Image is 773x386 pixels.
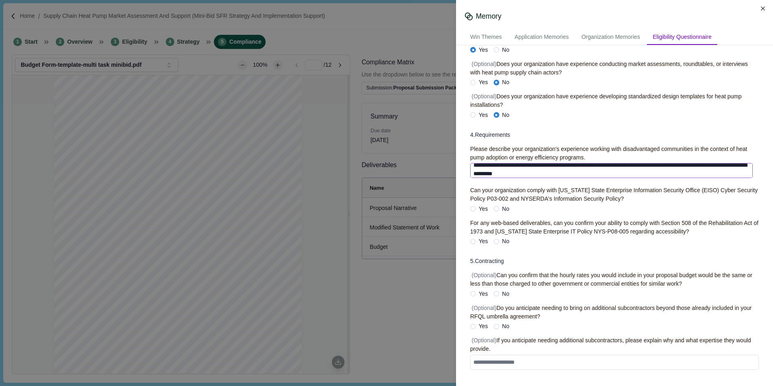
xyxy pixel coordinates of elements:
[470,145,759,162] div: Please describe your organization's experience working with disadvantaged communities in the cont...
[470,92,759,109] div: Does your organization have experience developing standardized design templates for heat pump ins...
[470,219,759,236] div: For any web-based deliverables, can you confirm your ability to comply with Section 508 of the Re...
[470,304,759,321] div: Do you anticipate needing to bring on additional subcontractors beyond those already included in ...
[479,78,488,87] span: Yes
[502,290,509,298] span: No
[470,257,759,265] h4: 5 . Contracting
[476,11,501,21] div: Memory
[465,30,507,45] div: Win Themes
[470,271,759,288] div: Can you confirm that the hourly rates you would include in your proposal budget would be the same...
[502,46,509,54] span: No
[470,131,759,139] h4: 4 . Requirements
[470,186,759,203] div: Can your organization comply with [US_STATE] State Enterprise Information Security Office (EISO) ...
[479,46,488,54] span: Yes
[502,205,509,213] span: No
[502,78,509,87] span: No
[472,305,496,311] span: (Optional)
[502,237,509,246] span: No
[479,237,488,246] span: Yes
[470,60,759,77] div: Does your organization have experience conducting market assessments, roundtables, or interviews ...
[479,111,488,119] span: Yes
[470,336,759,353] div: If you anticipate needing additional subcontractors, please explain why and what expertise they w...
[758,3,769,14] button: Close
[472,272,496,278] span: (Optional)
[509,30,574,45] div: Application Memories
[472,337,496,344] span: (Optional)
[502,322,509,331] span: No
[472,93,496,100] span: (Optional)
[479,205,488,213] span: Yes
[472,61,496,67] span: (Optional)
[502,111,509,119] span: No
[479,290,488,298] span: Yes
[479,322,488,331] span: Yes
[647,30,717,45] div: Eligibility Questionnaire
[576,30,646,45] div: Organization Memories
